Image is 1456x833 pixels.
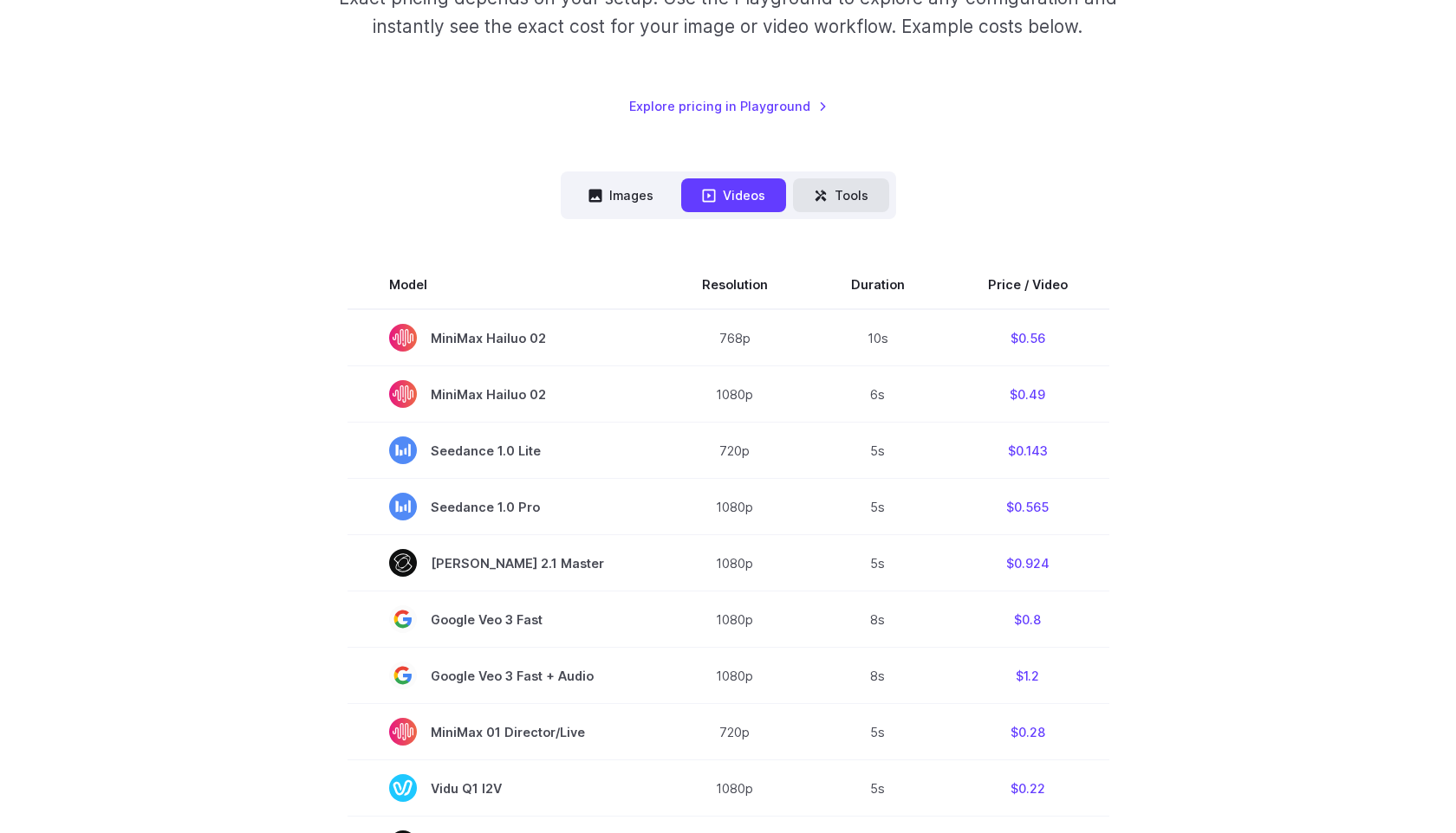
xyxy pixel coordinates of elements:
td: 1080p [660,760,809,817]
td: 6s [809,366,946,423]
td: 720p [660,423,809,479]
span: Seedance 1.0 Pro [389,493,619,520]
td: 1080p [660,535,809,591]
span: Vidu Q1 I2V [389,774,619,802]
td: $0.28 [946,704,1109,760]
td: 1080p [660,479,809,535]
td: 720p [660,704,809,760]
td: $0.49 [946,366,1109,423]
td: $0.924 [946,535,1109,591]
span: Google Veo 3 Fast + Audio [389,662,619,689]
button: Videos [681,178,786,212]
td: $0.565 [946,479,1109,535]
th: Price / Video [946,261,1109,309]
th: Resolution [660,261,809,309]
td: $0.56 [946,309,1109,366]
td: 1080p [660,648,809,704]
td: $0.143 [946,423,1109,479]
button: Images [568,178,674,212]
button: Tools [793,178,889,212]
th: Duration [809,261,946,309]
span: MiniMax 01 Director/Live [389,718,619,746]
td: 10s [809,309,946,366]
td: 768p [660,309,809,366]
th: Model [348,261,660,309]
td: 1080p [660,366,809,423]
span: Google Veo 3 Fast [389,605,619,633]
td: 5s [809,704,946,760]
td: 5s [809,760,946,817]
td: $0.22 [946,760,1109,817]
span: Seedance 1.0 Lite [389,436,619,464]
span: MiniMax Hailuo 02 [389,380,619,408]
td: 1080p [660,591,809,648]
td: 5s [809,535,946,591]
td: 8s [809,648,946,704]
td: 5s [809,423,946,479]
span: [PERSON_NAME] 2.1 Master [389,549,619,577]
td: 8s [809,591,946,648]
td: $1.2 [946,648,1109,704]
td: 5s [809,479,946,535]
a: Explore pricing in Playground [629,96,828,116]
td: $0.8 [946,591,1109,648]
span: MiniMax Hailuo 02 [389,324,619,352]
